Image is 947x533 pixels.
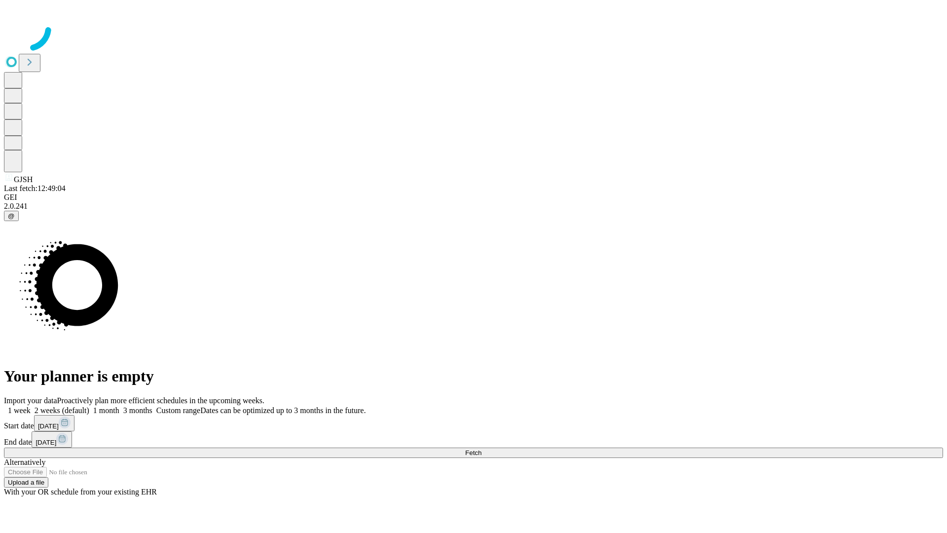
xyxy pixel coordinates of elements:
[4,367,943,385] h1: Your planner is empty
[465,449,481,457] span: Fetch
[4,431,943,448] div: End date
[4,184,66,192] span: Last fetch: 12:49:04
[156,406,200,415] span: Custom range
[8,406,31,415] span: 1 week
[14,175,33,184] span: GJSH
[38,422,59,430] span: [DATE]
[4,488,157,496] span: With your OR schedule from your existing EHR
[4,448,943,458] button: Fetch
[8,212,15,220] span: @
[4,458,45,466] span: Alternatively
[93,406,119,415] span: 1 month
[36,439,56,446] span: [DATE]
[4,477,48,488] button: Upload a file
[35,406,89,415] span: 2 weeks (default)
[123,406,152,415] span: 3 months
[200,406,365,415] span: Dates can be optimized up to 3 months in the future.
[34,415,74,431] button: [DATE]
[4,415,943,431] div: Start date
[4,202,943,211] div: 2.0.241
[32,431,72,448] button: [DATE]
[4,396,57,405] span: Import your data
[4,211,19,221] button: @
[4,193,943,202] div: GEI
[57,396,264,405] span: Proactively plan more efficient schedules in the upcoming weeks.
